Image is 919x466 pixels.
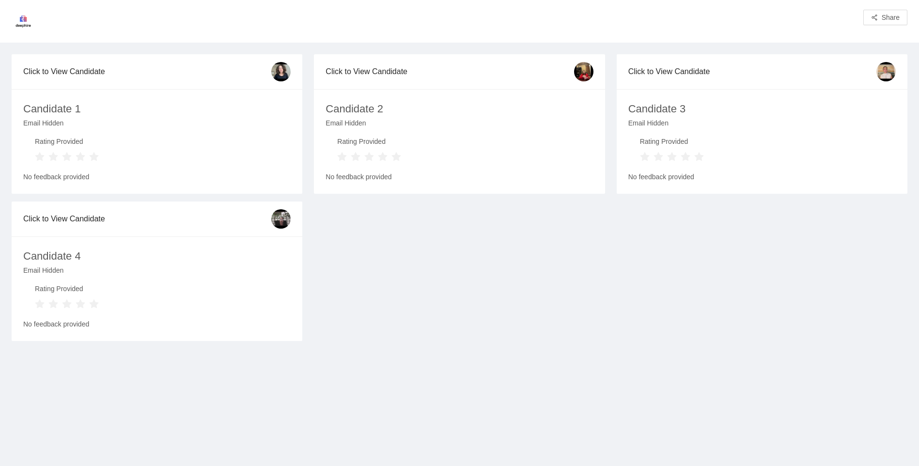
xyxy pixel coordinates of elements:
[23,311,291,329] div: No feedback provided
[628,101,686,118] div: Candidate 3
[89,152,99,162] span: star
[23,248,81,265] div: Candidate 4
[326,101,383,118] div: Candidate 2
[694,152,704,162] span: star
[667,152,677,162] span: star
[871,14,878,22] span: share-alt
[35,283,99,296] div: Rating Provided
[640,152,650,162] span: star
[23,265,291,283] div: Email Hidden
[23,58,271,85] div: Click to View Candidate
[326,164,593,182] div: No feedback provided
[876,62,896,81] img: thumbnail100x100.jpg
[640,136,704,149] div: Rating Provided
[48,152,58,162] span: star
[12,10,35,33] img: Loading...
[628,118,896,136] div: Email Hidden
[35,152,45,162] span: star
[574,62,593,81] img: thumbnail100x100.jpg
[337,136,401,149] div: Rating Provided
[62,152,72,162] span: star
[326,58,574,85] div: Click to View Candidate
[863,10,907,25] button: share-altShare
[35,136,99,149] div: Rating Provided
[23,205,271,233] div: Click to View Candidate
[628,164,896,182] div: No feedback provided
[391,152,401,162] span: star
[271,209,291,229] img: thumbnail100x100.jpg
[271,62,291,81] img: thumbnail100x100.jpg
[681,152,690,162] span: star
[23,164,291,182] div: No feedback provided
[76,152,85,162] span: star
[337,152,347,162] span: star
[351,152,360,162] span: star
[628,58,876,85] div: Click to View Candidate
[23,101,81,118] div: Candidate 1
[89,299,99,309] span: star
[364,152,374,162] span: star
[654,152,663,162] span: star
[35,299,45,309] span: star
[882,12,900,23] span: Share
[23,118,291,136] div: Email Hidden
[378,152,388,162] span: star
[326,118,593,136] div: Email Hidden
[62,299,72,309] span: star
[48,299,58,309] span: star
[76,299,85,309] span: star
